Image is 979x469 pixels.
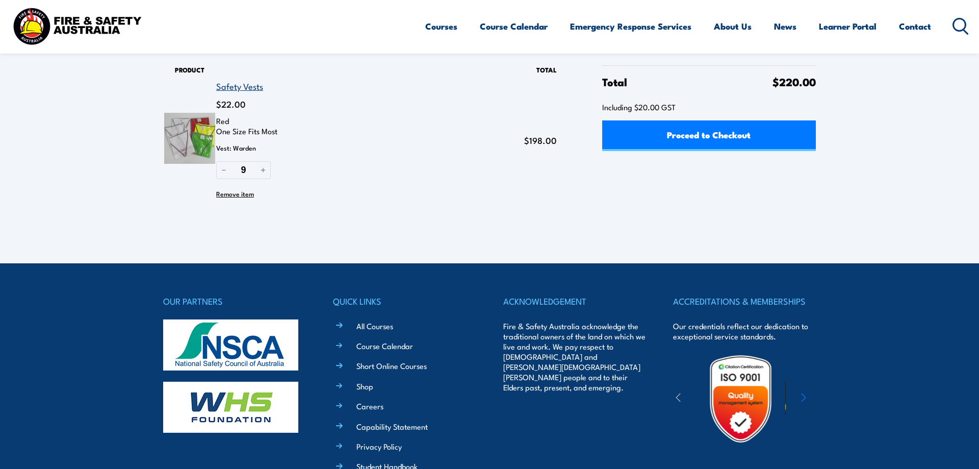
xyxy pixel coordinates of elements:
h4: ACCREDITATIONS & MEMBERSHIPS [673,294,816,308]
a: Course Calendar [480,13,548,40]
img: Safety Vests [164,113,215,164]
a: Courses [425,13,457,40]
span: Total [602,74,772,89]
img: whs-logo-footer [163,382,298,433]
p: Our credentials reflect our dedication to exceptional service standards. [673,321,816,341]
a: News [774,13,796,40]
h4: QUICK LINKS [333,294,476,308]
img: Untitled design (19) [696,354,785,443]
input: Quantity of Safety Vests in your cart. [231,161,255,179]
span: Product [175,65,204,75]
button: Remove Safety Vests from cart [216,186,254,201]
h4: ACKNOWLEDGEMENT [503,294,646,308]
a: Short Online Courses [356,360,427,371]
button: Reduce quantity of Safety Vests [216,161,231,179]
span: Warden [233,140,256,155]
a: About Us [714,13,752,40]
p: Red One Size Fits Most [216,116,505,136]
span: $220.00 [772,73,816,90]
a: All Courses [356,320,393,331]
span: Vest : [216,140,231,155]
span: $198.00 [524,134,557,146]
a: Learner Portal [819,13,877,40]
img: ewpa-logo [785,381,874,416]
span: Proceed to Checkout [667,121,751,148]
span: Total [536,65,557,75]
a: Careers [356,401,383,411]
span: $22.00 [216,97,246,110]
a: Capability Statement [356,421,428,432]
p: Including $20.00 GST [602,102,816,112]
h4: OUR PARTNERS [163,294,306,308]
a: Shop [356,381,373,391]
img: nsca-logo-footer [163,319,298,371]
a: Safety Vests [216,80,263,92]
a: Emergency Response Services [570,13,691,40]
button: Increase quantity of Safety Vests [255,161,271,179]
p: Fire & Safety Australia acknowledge the traditional owners of the land on which we live and work.... [503,321,646,392]
a: Contact [899,13,931,40]
a: Proceed to Checkout [602,120,816,151]
a: Privacy Policy [356,441,402,452]
a: Course Calendar [356,340,413,351]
